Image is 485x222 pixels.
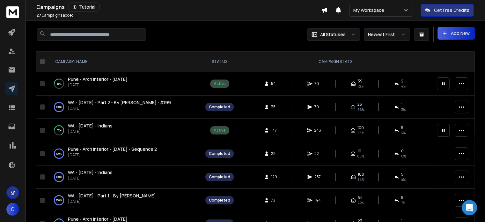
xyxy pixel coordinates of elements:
[401,200,405,205] span: 7 %
[209,174,230,180] div: Completed
[357,149,361,154] span: 19
[202,51,238,72] th: STATUS
[358,200,364,205] span: 74 %
[68,129,113,134] p: [DATE]
[401,154,406,159] span: 0 %
[214,128,226,133] div: Active
[401,149,404,154] span: 0
[36,12,41,18] span: 27
[56,104,62,110] p: 100 %
[271,151,277,156] span: 22
[68,123,113,129] a: WA - [DATE] - Indians
[364,28,410,41] button: Newest First
[6,203,19,216] button: O
[314,174,321,180] span: 257
[358,172,364,177] span: 108
[56,174,62,180] p: 100 %
[68,99,171,105] span: WA - [DATE] - Part 2 - By [PERSON_NAME] - $199
[401,79,403,84] span: 2
[48,142,202,165] td: 100%Pune - Arch Interior - [DATE] - Sequence 2[DATE]
[48,51,202,72] th: CAMPAIGN NAME
[68,146,157,152] a: Pune - Arch Interior - [DATE] - Sequence 2
[357,130,364,135] span: 68 %
[68,193,156,199] a: WA - [DATE] - Part 1 - By [PERSON_NAME]
[48,72,202,96] td: 33%Pune - Arch Interior - [DATE][DATE]
[68,106,171,111] p: [DATE]
[271,128,277,133] span: 147
[401,130,406,135] span: 3 %
[56,197,62,203] p: 100 %
[56,150,62,157] p: 100 %
[401,172,403,177] span: 5
[401,125,403,130] span: 5
[214,81,226,86] div: Active
[401,195,403,200] span: 5
[68,176,113,181] p: [DATE]
[271,198,277,203] span: 73
[357,125,364,130] span: 100
[358,177,364,182] span: 84 %
[314,198,321,203] span: 144
[68,193,156,199] span: WA - [DATE] - Part 1 - By [PERSON_NAME]
[358,195,363,200] span: 54
[358,84,364,89] span: 72 %
[209,151,230,156] div: Completed
[68,199,156,204] p: [DATE]
[320,31,346,38] p: All Statuses
[401,177,406,182] span: 4 %
[36,13,74,18] p: Campaigns added
[357,107,364,112] span: 66 %
[401,107,406,112] span: 3 %
[314,104,321,110] span: 70
[68,99,171,106] a: WA - [DATE] - Part 2 - By [PERSON_NAME] - $199
[68,76,128,82] a: Pune - Arch Interior - [DATE]
[437,27,475,40] button: Add New
[36,3,321,11] div: Campaigns
[209,104,230,110] div: Completed
[271,81,277,86] span: 54
[401,102,402,107] span: 1
[357,102,362,107] span: 23
[314,151,321,156] span: 22
[68,152,157,157] p: [DATE]
[68,169,113,176] a: WA - [DATE] - Indians
[238,51,433,72] th: CAMPAIGN STATS
[421,4,474,17] button: Get Free Credits
[48,165,202,189] td: 100%WA - [DATE] - Indians[DATE]
[68,216,128,222] span: Pune - Arch Interior - [DATE]
[357,154,364,159] span: 86 %
[462,200,477,215] div: Open Intercom Messenger
[314,128,321,133] span: 243
[271,174,277,180] span: 129
[48,96,202,119] td: 100%WA - [DATE] - Part 2 - By [PERSON_NAME] - $199[DATE]
[358,79,363,84] span: 39
[68,82,128,88] p: [DATE]
[434,7,469,13] p: Get Free Credits
[48,119,202,142] td: 68%WA - [DATE] - Indians[DATE]
[209,198,230,203] div: Completed
[401,84,406,89] span: 4 %
[48,189,202,212] td: 100%WA - [DATE] - Part 1 - By [PERSON_NAME][DATE]
[271,104,277,110] span: 35
[314,81,321,86] span: 70
[57,127,62,134] p: 68 %
[57,80,62,87] p: 33 %
[69,3,99,11] button: Tutorial
[353,7,387,13] p: My Workspace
